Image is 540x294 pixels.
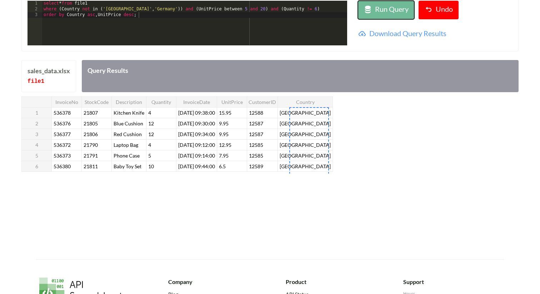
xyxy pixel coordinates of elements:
[27,12,42,18] div: 3
[358,1,414,19] button: Run Query
[82,108,99,117] span: 21807
[82,151,99,160] span: 21791
[27,1,42,6] div: 1
[82,162,99,171] span: 21811
[112,151,141,160] span: Phone Case
[217,162,227,171] span: 6.5
[177,151,216,160] span: [DATE] 09:14:00
[403,278,501,286] div: Support
[147,130,155,139] span: 12
[147,151,152,160] span: 5
[27,78,44,85] code: file 1
[147,108,152,117] span: 4
[217,108,233,117] span: 15.95
[22,161,52,171] th: 6
[278,162,332,171] span: [GEOGRAPHIC_DATA]
[52,130,72,139] span: 536377
[177,130,216,139] span: [DATE] 09:34:00
[375,4,409,16] div: Run Query
[278,151,332,160] span: [GEOGRAPHIC_DATA]
[419,1,459,19] button: Undo
[217,151,230,160] span: 7.95
[147,119,155,128] span: 12
[177,162,216,171] span: [DATE] 09:44:00
[247,162,265,171] span: 12589
[436,4,453,16] div: Undo
[147,140,152,149] span: 4
[22,150,52,161] th: 5
[52,108,72,117] span: 536378
[286,278,383,286] div: Product
[278,140,332,149] span: [GEOGRAPHIC_DATA]
[52,96,82,107] th: InvoiceNo
[22,129,52,139] th: 3
[22,118,52,129] th: 2
[168,278,266,286] div: Company
[146,96,176,107] th: Quantity
[82,60,519,92] div: Query Results
[247,140,265,149] span: 12585
[82,140,99,149] span: 21790
[177,140,216,149] span: [DATE] 09:12:00
[22,107,52,118] th: 1
[52,162,72,171] span: 536380
[82,130,99,139] span: 21806
[52,119,72,128] span: 536376
[217,140,233,149] span: 12.95
[177,108,216,117] span: [DATE] 09:38:00
[176,96,217,107] th: InvoiceDate
[217,119,230,128] span: 9.95
[82,119,99,128] span: 21805
[247,151,265,160] span: 12585
[112,108,146,117] span: Kitchen Knife
[112,162,143,171] span: Baby Toy Set
[278,119,332,128] span: [GEOGRAPHIC_DATA]
[247,130,265,139] span: 12587
[247,96,278,107] th: CustomerID
[217,96,247,107] th: UnitPrice
[217,130,230,139] span: 9.95
[278,108,332,117] span: [GEOGRAPHIC_DATA]
[52,140,72,149] span: 536372
[112,140,140,149] span: Laptop Bag
[82,96,112,107] th: StockCode
[27,6,42,12] div: 2
[27,66,70,76] div: sales_data.xlsx
[278,96,333,107] th: Country
[278,130,332,139] span: [GEOGRAPHIC_DATA]
[112,130,143,139] span: Red Cushion
[177,119,216,128] span: [DATE] 09:30:00
[22,139,52,150] th: 4
[369,28,512,41] div: Download Query Results
[247,119,265,128] span: 12587
[147,162,155,171] span: 10
[112,119,145,128] span: Blue Cushion
[52,151,72,160] span: 536373
[247,108,265,117] span: 12588
[112,96,146,107] th: Description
